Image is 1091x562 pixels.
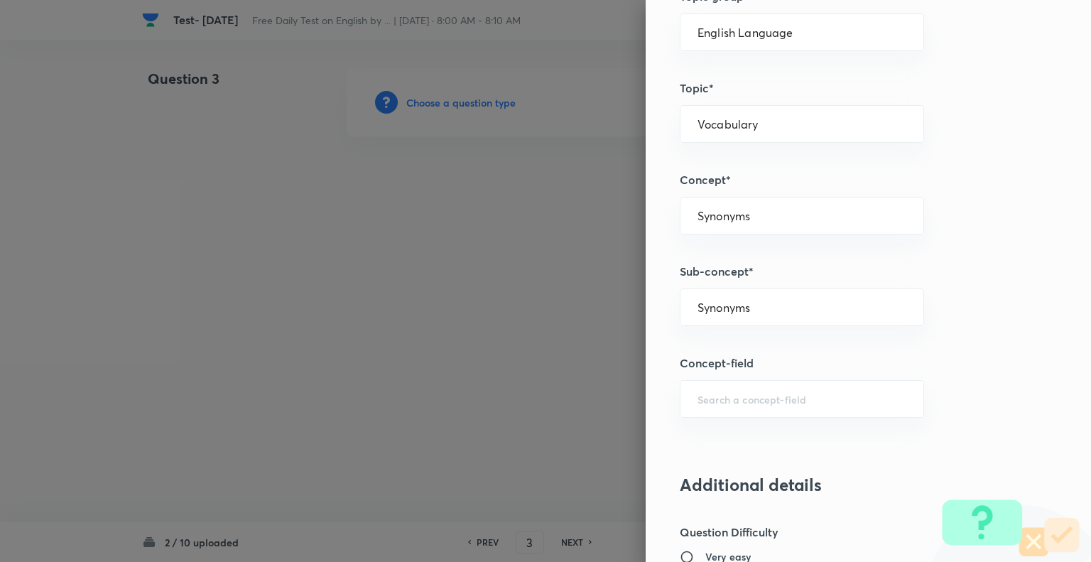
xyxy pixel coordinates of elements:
[680,475,1009,495] h3: Additional details
[698,26,906,39] input: Select a topic group
[698,117,906,131] input: Search a topic
[680,263,1009,280] h5: Sub-concept*
[698,301,906,314] input: Search a sub-concept
[916,123,918,126] button: Open
[680,524,1009,541] h5: Question Difficulty
[916,215,918,217] button: Open
[916,306,918,309] button: Open
[680,355,1009,372] h5: Concept-field
[698,209,906,222] input: Search a concept
[698,392,906,406] input: Search a concept-field
[916,31,918,34] button: Open
[680,171,1009,188] h5: Concept*
[916,398,918,401] button: Open
[680,80,1009,97] h5: Topic*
